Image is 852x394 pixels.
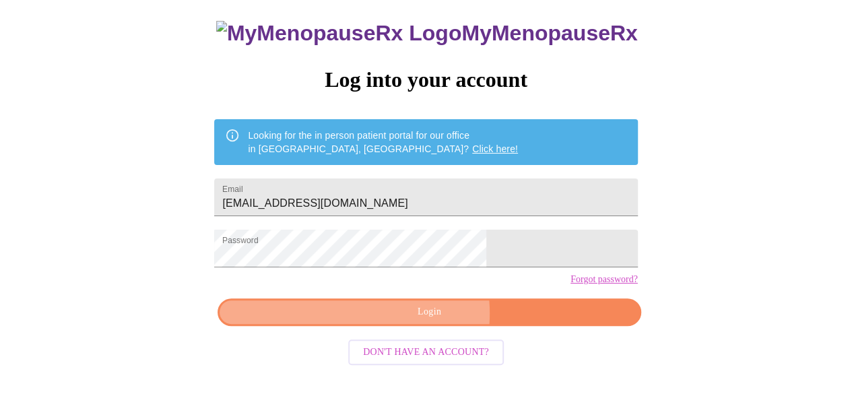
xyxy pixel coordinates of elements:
[348,339,504,366] button: Don't have an account?
[214,67,637,92] h3: Log into your account
[218,298,641,326] button: Login
[345,345,507,356] a: Don't have an account?
[363,344,489,361] span: Don't have an account?
[472,143,518,154] a: Click here!
[570,274,638,285] a: Forgot password?
[216,21,461,46] img: MyMenopauseRx Logo
[216,21,638,46] h3: MyMenopauseRx
[233,304,625,321] span: Login
[248,123,518,161] div: Looking for the in person patient portal for our office in [GEOGRAPHIC_DATA], [GEOGRAPHIC_DATA]?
